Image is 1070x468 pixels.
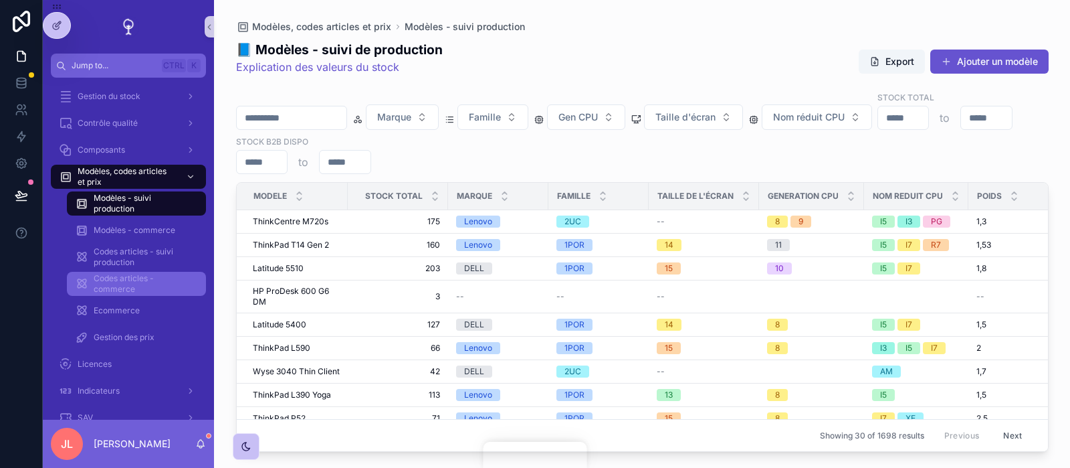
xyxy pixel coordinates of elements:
[78,386,120,396] span: Indicateurs
[880,342,887,354] div: I3
[775,262,784,275] div: 10
[356,390,440,400] a: 113
[775,216,780,228] div: 8
[464,262,484,275] div: DELL
[655,110,716,124] span: Taille d'écran
[905,412,916,424] div: XE
[94,305,140,316] span: Ecommerce
[905,342,912,354] div: I5
[162,59,186,72] span: Ctrl
[377,110,411,124] span: Marque
[558,110,598,124] span: Gen CPU
[976,216,1061,227] a: 1,3
[43,78,214,420] div: scrollable content
[456,366,540,378] a: DELL
[767,412,856,424] a: 8
[665,412,673,424] div: 15
[457,191,492,202] span: Marque
[872,262,960,275] a: I5I7
[880,216,887,228] div: I5
[564,319,584,331] div: 1POR
[775,239,782,251] div: 11
[775,389,780,401] div: 8
[657,216,751,227] a: --
[564,412,584,424] div: 1POR
[657,412,751,424] a: 15
[564,389,584,401] div: 1POR
[905,216,912,228] div: I3
[253,216,328,227] span: ThinkCentre M720s
[51,165,206,189] a: Modèles, codes articles et prix
[356,343,440,354] a: 66
[880,389,887,401] div: I5
[253,343,310,354] span: ThinkPad L590
[78,145,125,155] span: Composants
[252,20,391,33] span: Modèles, codes articles et prix
[556,412,641,424] a: 1POR
[78,118,138,129] span: Contrôle qualité
[976,413,1061,424] a: 2,5
[456,412,540,424] a: Lenovo
[657,191,734,202] span: Taille de l'écran
[994,425,1031,446] button: Next
[51,111,206,135] a: Contrôle qualité
[51,138,206,162] a: Composants
[820,431,924,441] span: Showing 30 of 1698 results
[365,191,423,202] span: Stock total
[657,366,665,377] span: --
[253,263,304,274] span: Latitude 5510
[665,342,673,354] div: 15
[880,262,887,275] div: I5
[657,291,751,302] a: --
[880,239,887,251] div: I5
[665,319,673,331] div: 14
[872,319,960,331] a: I5I7
[67,325,206,349] a: Gestion des prix
[253,343,340,354] a: ThinkPad L590
[464,412,492,424] div: Lenovo
[253,413,306,424] span: ThinkPad P52
[556,239,641,251] a: 1POR
[67,191,206,216] a: Modèles - suivi production
[94,273,193,295] span: Codes articles - commerce
[356,319,440,330] a: 127
[657,262,751,275] a: 15
[976,343,1061,354] a: 2
[657,216,665,227] span: --
[253,286,340,307] a: HP ProDesk 600 G6 DM
[872,239,960,251] a: I5I7R7
[51,54,206,78] button: Jump to...CtrlK
[976,390,1061,400] a: 1,5
[356,291,440,302] a: 3
[456,291,540,302] a: --
[767,389,856,401] a: 8
[976,263,986,274] span: 1,8
[78,166,175,187] span: Modèles, codes articles et prix
[976,366,986,377] span: 1,7
[977,191,1002,202] span: Poids
[880,366,893,378] div: AM
[253,240,329,250] span: ThinkPad T14 Gen 2
[930,50,1049,74] a: Ajouter un modèle
[356,240,440,250] a: 160
[67,218,206,242] a: Modèles - commerce
[253,319,306,330] span: Latitude 5400
[253,366,340,377] a: Wyse 3040 Thin Client
[253,413,340,424] a: ThinkPad P52
[51,379,206,403] a: Indicateurs
[464,366,484,378] div: DELL
[94,193,193,214] span: Modèles - suivi production
[469,110,501,124] span: Famille
[253,319,340,330] a: Latitude 5400
[236,20,391,33] a: Modèles, codes articles et prix
[78,91,140,102] span: Gestion du stock
[253,390,340,400] a: ThinkPad L390 Yoga
[644,104,743,130] button: Select Button
[768,191,839,202] span: Generation CPU
[118,16,139,37] img: App logo
[657,239,751,251] a: 14
[356,263,440,274] span: 203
